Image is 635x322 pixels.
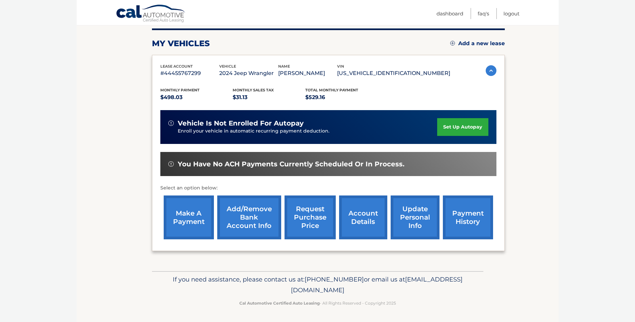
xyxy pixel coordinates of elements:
[305,88,358,92] span: Total Monthly Payment
[486,65,496,76] img: accordion-active.svg
[337,64,344,69] span: vin
[116,4,186,24] a: Cal Automotive
[160,88,200,92] span: Monthly Payment
[305,275,364,283] span: [PHONE_NUMBER]
[443,195,493,239] a: payment history
[450,40,505,47] a: Add a new lease
[233,88,274,92] span: Monthly sales Tax
[160,69,219,78] p: #44455767299
[339,195,387,239] a: account details
[178,119,304,128] span: vehicle is not enrolled for autopay
[178,160,404,168] span: You have no ACH payments currently scheduled or in process.
[152,38,210,49] h2: my vehicles
[278,64,290,69] span: name
[160,64,193,69] span: lease account
[305,93,378,102] p: $529.16
[219,64,236,69] span: vehicle
[337,69,450,78] p: [US_VEHICLE_IDENTIFICATION_NUMBER]
[233,93,305,102] p: $31.13
[168,161,174,167] img: alert-white.svg
[160,93,233,102] p: $498.03
[291,275,463,294] span: [EMAIL_ADDRESS][DOMAIN_NAME]
[437,118,488,136] a: set up autopay
[156,300,479,307] p: - All Rights Reserved - Copyright 2025
[217,195,281,239] a: Add/Remove bank account info
[219,69,278,78] p: 2024 Jeep Wrangler
[239,301,320,306] strong: Cal Automotive Certified Auto Leasing
[450,41,455,46] img: add.svg
[156,274,479,296] p: If you need assistance, please contact us at: or email us at
[278,69,337,78] p: [PERSON_NAME]
[178,128,438,135] p: Enroll your vehicle in automatic recurring payment deduction.
[160,184,496,192] p: Select an option below:
[391,195,440,239] a: update personal info
[436,8,463,19] a: Dashboard
[503,8,520,19] a: Logout
[478,8,489,19] a: FAQ's
[168,120,174,126] img: alert-white.svg
[164,195,214,239] a: make a payment
[285,195,336,239] a: request purchase price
